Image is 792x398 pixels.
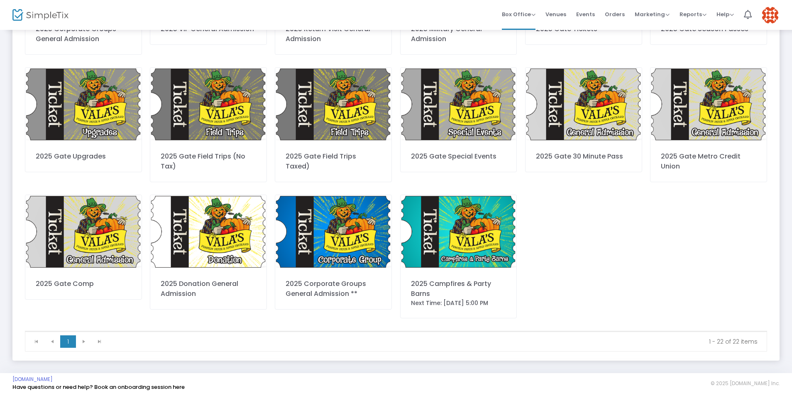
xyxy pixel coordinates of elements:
[25,195,142,269] img: 6389251137675706231GeneralAdmission.png
[680,10,706,18] span: Reports
[605,4,625,25] span: Orders
[576,4,595,25] span: Events
[716,10,734,18] span: Help
[536,151,631,161] div: 2025 Gate 30 Minute Pass
[650,68,767,141] img: 6389251143933151071GeneralAdmission.png
[275,68,391,141] img: 6388957997713638755FieldTrips.png
[150,195,266,269] img: DonationTHUMBNAIL.png
[411,299,506,308] div: Next Time: [DATE] 5:00 PM
[36,279,131,289] div: 2025 Gate Comp
[275,195,391,269] img: 6389536724479723246388700270223953666CorporateGroupTHUMBNAIL.png
[545,4,566,25] span: Venues
[502,10,535,18] span: Box Office
[635,10,670,18] span: Marketing
[286,151,381,171] div: 2025 Gate Field Trips Taxed)
[411,24,506,44] div: 2025 Military General Admission
[161,279,256,299] div: 2025 Donation General Admission
[711,380,780,387] span: © 2025 [DOMAIN_NAME] Inc.
[12,376,53,383] a: [DOMAIN_NAME]
[150,68,266,141] img: 5FieldTrips.png
[411,151,506,161] div: 2025 Gate Special Events
[161,151,256,171] div: 2025 Gate Field Trips (No Tax)
[36,151,131,161] div: 2025 Gate Upgrades
[411,279,506,299] div: 2025 Campfires & Party Barns
[113,337,758,346] kendo-pager-info: 1 - 22 of 22 items
[286,279,381,299] div: 2025 Corporate Groups General Admission **
[526,68,642,141] img: 6389251140912223621GeneralAdmission.png
[286,24,381,44] div: 2025 Return Visit General Admission
[25,331,767,332] div: Data table
[661,151,756,171] div: 2025 Gate Metro Credit Union
[401,195,517,269] img: 13CampfiresPartyBarnsTHUMBNAIL.png
[12,383,185,391] a: Have questions or need help? Book an onboarding session here
[25,68,142,141] img: 4Upgrades.png
[401,68,517,141] img: 3SpecialEvents.png
[60,335,76,348] span: Page 1
[36,24,131,44] div: 2025 Corporate Groups General Admission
